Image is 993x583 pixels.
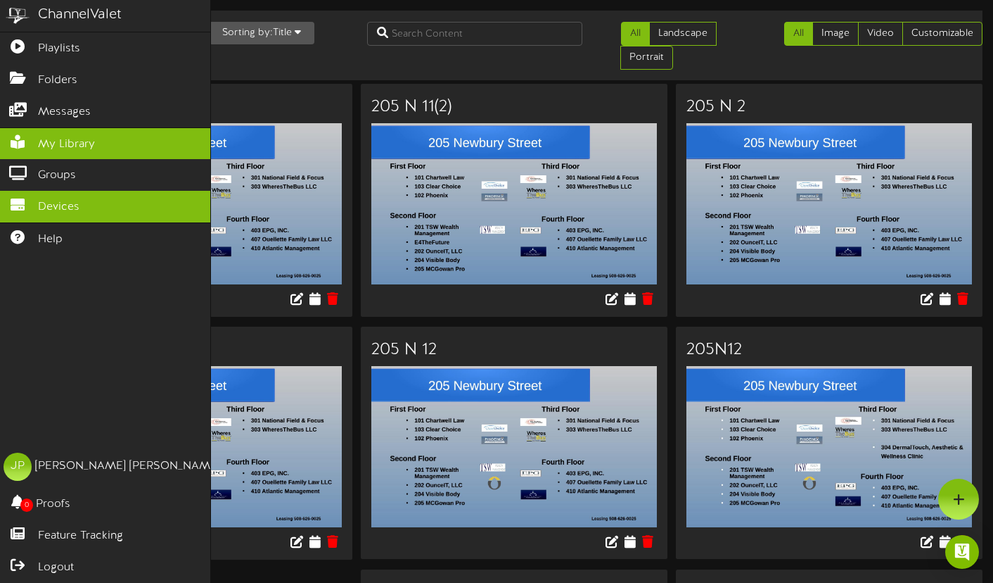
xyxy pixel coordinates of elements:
h3: 205 N 2 [686,98,972,116]
span: Logout [38,560,74,576]
a: All [784,22,813,46]
input: Search Content [367,22,583,46]
img: 9b646a21-a017-4fb8-b533-170909db007c.jpg [371,123,657,284]
a: Image [812,22,859,46]
span: Messages [38,104,91,120]
div: [PERSON_NAME] [PERSON_NAME] [35,458,220,475]
img: dd2aa11e-4542-4f65-946b-c21c136eaad4.jpg [371,366,657,527]
span: 0 [20,499,33,512]
span: Groups [38,168,76,184]
div: JP [4,453,32,481]
h3: 205 N 11(2) [371,98,657,116]
span: Playlists [38,41,80,57]
span: Feature Tracking [38,528,123,544]
span: Folders [38,73,77,89]
a: Video [858,22,903,46]
span: Devices [38,199,79,215]
a: Customizable [902,22,982,46]
a: All [621,22,650,46]
div: Open Intercom Messenger [945,535,979,569]
a: Landscape [649,22,717,46]
img: 5c27ee78-930e-448e-9202-b49d47ea6d4d.jpg [686,123,972,284]
button: Sorting by:Title [209,22,314,44]
a: Portrait [620,46,673,70]
span: My Library [38,137,95,153]
h3: 205 N 12 [371,341,657,359]
span: Help [38,232,63,248]
h3: 205N12 [686,341,972,359]
span: Proofs [36,496,70,513]
img: 6c874bc7-95ed-456c-87b7-602318055926.jpg [686,366,972,527]
div: ChannelValet [38,5,122,25]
